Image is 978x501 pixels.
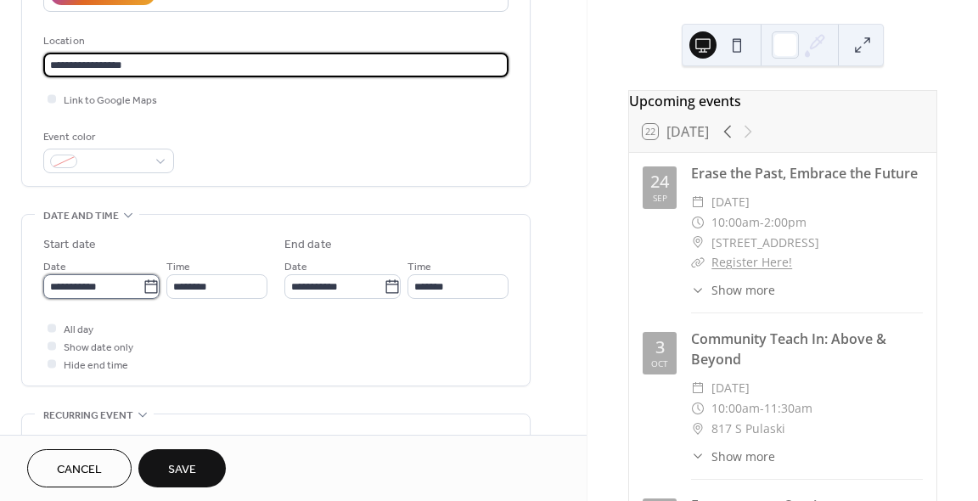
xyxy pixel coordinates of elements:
span: Cancel [57,461,102,479]
button: Save [138,449,226,487]
button: ​Show more [691,281,775,299]
span: Show more [711,448,775,465]
span: Date [43,258,66,276]
span: [DATE] [711,192,750,212]
span: 817 S Pulaski [711,419,785,439]
span: 10:00am [711,212,760,233]
span: All day [64,321,93,339]
span: Time [407,258,431,276]
span: [STREET_ADDRESS] [711,233,819,253]
div: 24 [650,173,669,190]
span: 2:00pm [764,212,807,233]
span: - [760,398,764,419]
div: ​ [691,252,705,273]
div: ​ [691,192,705,212]
div: ​ [691,281,705,299]
div: Community Teach In: Above & Beyond [691,329,923,369]
span: Recurring event [43,407,133,425]
div: ​ [691,212,705,233]
div: ​ [691,448,705,465]
div: Upcoming events [629,91,936,111]
div: Location [43,32,505,50]
div: Start date [43,236,96,254]
a: Register Here! [711,254,792,270]
button: Cancel [27,449,132,487]
div: ​ [691,419,705,439]
div: Event color [43,128,171,146]
div: ​ [691,378,705,398]
div: End date [284,236,332,254]
span: 10:00am [711,398,760,419]
div: ​ [691,233,705,253]
span: Link to Google Maps [64,92,157,110]
span: 11:30am [764,398,812,419]
div: Oct [651,359,668,368]
div: 3 [655,339,665,356]
span: Date and time [43,207,119,225]
span: Show more [711,281,775,299]
a: Erase the Past, Embrace the Future [691,164,918,183]
span: Show date only [64,339,133,357]
span: Time [166,258,190,276]
span: - [760,212,764,233]
span: Date [284,258,307,276]
span: [DATE] [711,378,750,398]
span: Save [168,461,196,479]
div: ​ [691,398,705,419]
span: Hide end time [64,357,128,374]
div: Sep [653,194,667,202]
button: ​Show more [691,448,775,465]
